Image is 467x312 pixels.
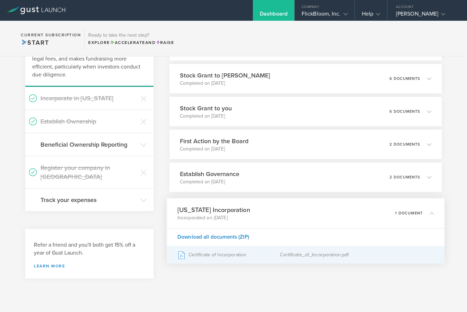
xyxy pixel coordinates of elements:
[34,241,145,257] h3: Refer a friend and you'll both get 15% off a year of Gust Launch.
[156,40,174,45] span: Raise
[84,28,177,49] div: Ready to take the next step?ExploreAccelerateandRaise
[180,113,232,120] p: Completed on [DATE]
[260,10,287,21] div: Dashboard
[180,146,248,153] p: Completed on [DATE]
[25,40,154,87] div: Staying compliant saves you from hassle and legal fees, and makes fundraising more efficient, par...
[40,94,137,103] h3: Incorporate in [US_STATE]
[21,33,81,37] h2: Current Subscription
[390,143,420,146] p: 2 documents
[180,80,270,87] p: Completed on [DATE]
[180,71,270,80] h3: Stock Grant to [PERSON_NAME]
[40,195,137,204] h3: Track your expenses
[390,77,420,81] p: 6 documents
[40,163,137,181] h3: Register your company in [GEOGRAPHIC_DATA]
[362,10,380,21] div: Help
[110,40,145,45] span: Accelerate
[40,140,137,149] h3: Beneficial Ownership Reporting
[180,169,239,178] h3: Establish Governance
[40,117,137,126] h3: Establish Ownership
[34,264,145,268] a: Learn more
[88,33,174,38] h3: Ready to take the next step?
[432,279,467,312] iframe: Chat Widget
[390,175,420,179] p: 2 documents
[180,104,232,113] h3: Stock Grant to you
[280,246,434,264] div: Certificate_of_Incorporation.pdf
[180,178,239,185] p: Completed on [DATE]
[177,205,250,214] h3: [US_STATE] Incorporation
[88,39,174,46] div: Explore
[395,211,423,215] p: 1 document
[110,40,156,45] span: and
[21,39,49,46] span: Start
[167,228,445,246] div: Download all documents (ZIP)
[177,214,250,221] p: Incorporated on [DATE]
[396,10,455,21] div: [PERSON_NAME]
[177,246,280,264] div: Certificate of Incorporation
[390,110,420,113] p: 6 documents
[180,137,248,146] h3: First Action by the Board
[302,10,348,21] div: FlickBloom, Inc.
